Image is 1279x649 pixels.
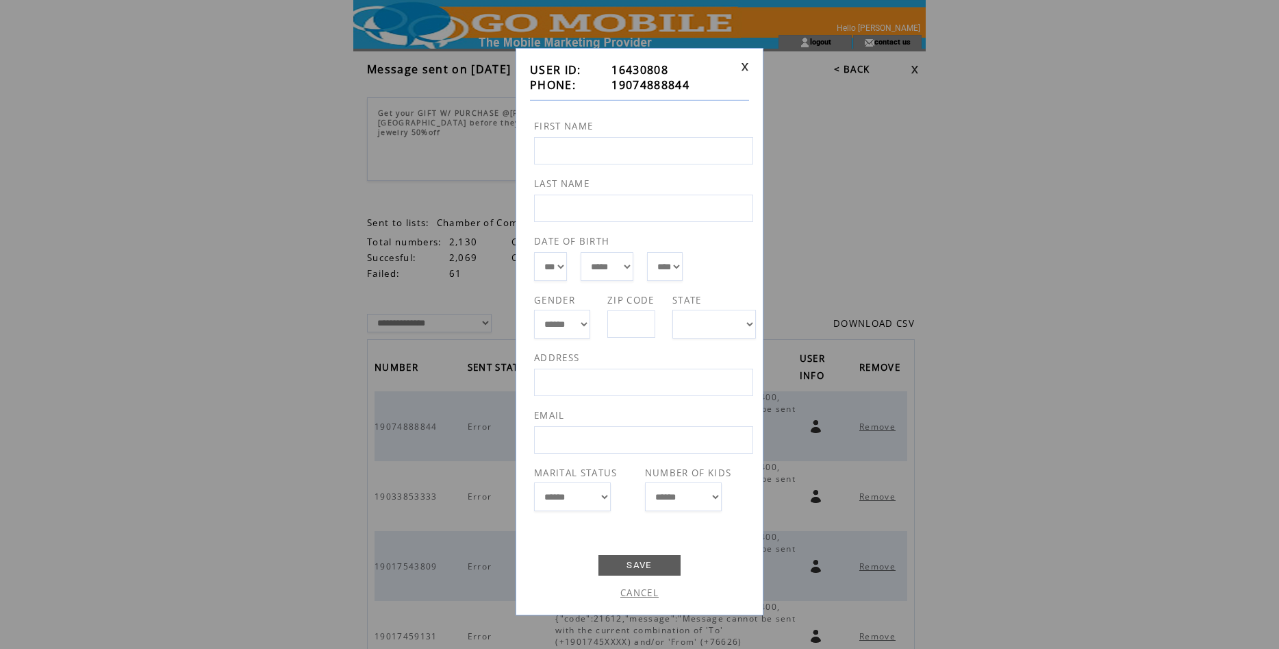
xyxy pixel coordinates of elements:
span: FIRST NAME [534,120,593,132]
span: DATE OF BIRTH [534,235,609,247]
a: SAVE [598,555,681,576]
span: ZIP CODE [607,294,655,306]
span: 16430808 [611,62,668,77]
span: EMAIL [534,409,565,421]
span: 19074888844 [611,77,689,93]
span: NUMBER OF KIDS [645,467,732,479]
span: LAST NAME [534,177,590,190]
span: GENDER [534,294,575,306]
a: CANCEL [620,587,659,599]
span: ADDRESS [534,352,579,364]
span: MARITAL STATUS [534,467,618,479]
span: PHONE: [530,77,576,93]
span: STATE [672,294,702,306]
span: USER ID: [530,62,581,77]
